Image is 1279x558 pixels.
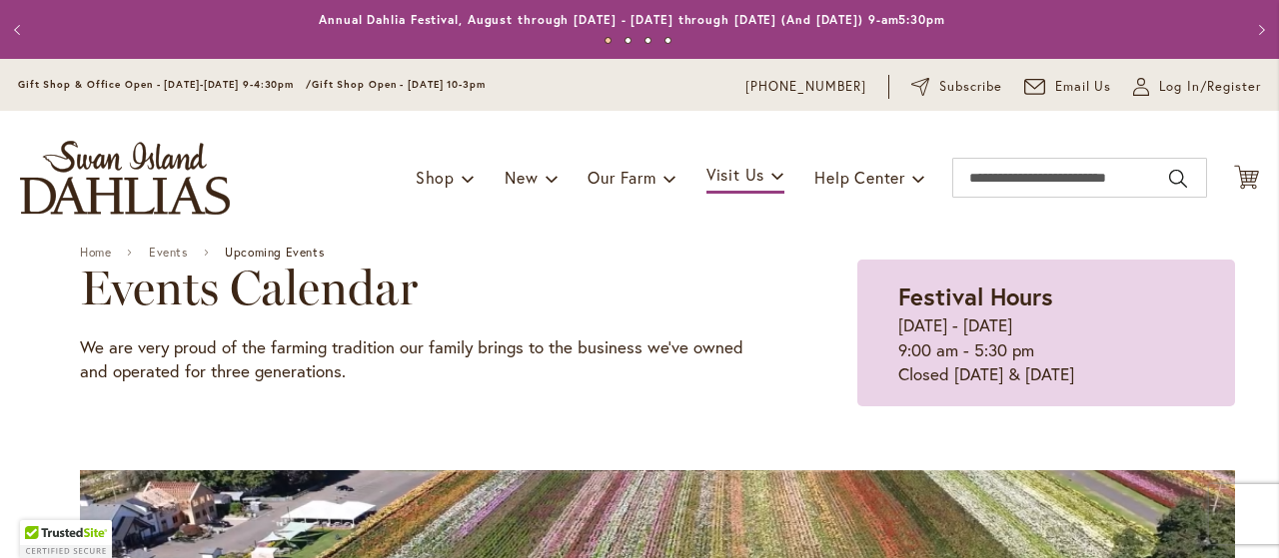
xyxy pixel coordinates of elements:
[1239,10,1279,50] button: Next
[745,77,866,97] a: [PHONE_NUMBER]
[20,141,230,215] a: store logo
[225,246,324,260] span: Upcoming Events
[312,78,486,91] span: Gift Shop Open - [DATE] 10-3pm
[20,520,112,558] div: TrustedSite Certified
[605,37,612,44] button: 1 of 4
[939,77,1002,97] span: Subscribe
[149,246,188,260] a: Events
[1055,77,1112,97] span: Email Us
[18,78,312,91] span: Gift Shop & Office Open - [DATE]-[DATE] 9-4:30pm /
[911,77,1002,97] a: Subscribe
[706,164,764,185] span: Visit Us
[898,313,1194,386] p: [DATE] - [DATE] 9:00 am - 5:30 pm Closed [DATE] & [DATE]
[664,37,671,44] button: 4 of 4
[625,37,632,44] button: 2 of 4
[898,280,1053,312] strong: Festival Hours
[80,335,757,384] p: We are very proud of the farming tradition our family brings to the business we've owned and oper...
[319,12,945,27] a: Annual Dahlia Festival, August through [DATE] - [DATE] through [DATE] (And [DATE]) 9-am5:30pm
[588,167,655,188] span: Our Farm
[80,260,757,315] h2: Events Calendar
[1133,77,1261,97] a: Log In/Register
[416,167,455,188] span: Shop
[1024,77,1112,97] a: Email Us
[505,167,538,188] span: New
[814,167,905,188] span: Help Center
[80,246,111,260] a: Home
[644,37,651,44] button: 3 of 4
[1159,77,1261,97] span: Log In/Register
